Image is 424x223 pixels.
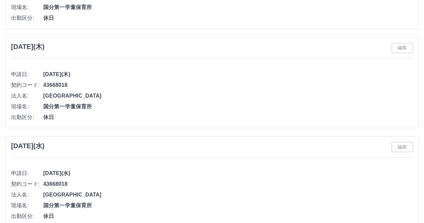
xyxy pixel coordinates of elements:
span: 現場名: [11,201,43,209]
span: 出勤区分: [11,14,43,22]
h3: [DATE](水) [11,142,45,150]
span: 国分第一学童保育所 [43,102,413,110]
span: 現場名: [11,102,43,110]
span: 休日 [43,14,413,22]
span: 国分第一学童保育所 [43,201,413,209]
span: 43668018 [43,81,413,89]
span: 申請日: [11,70,43,78]
span: 契約コード: [11,81,43,89]
span: [GEOGRAPHIC_DATA] [43,190,413,199]
span: 法人名: [11,190,43,199]
span: [DATE](水) [43,169,413,177]
span: 43668018 [43,180,413,188]
span: 出勤区分: [11,113,43,121]
span: 法人名: [11,92,43,100]
span: [GEOGRAPHIC_DATA] [43,92,413,100]
span: 申請日: [11,169,43,177]
span: [DATE](木) [43,70,413,78]
span: 休日 [43,212,413,220]
span: 国分第一学童保育所 [43,3,413,11]
span: 出勤区分: [11,212,43,220]
h3: [DATE](木) [11,43,45,51]
span: 現場名: [11,3,43,11]
span: 契約コード: [11,180,43,188]
span: 休日 [43,113,413,121]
